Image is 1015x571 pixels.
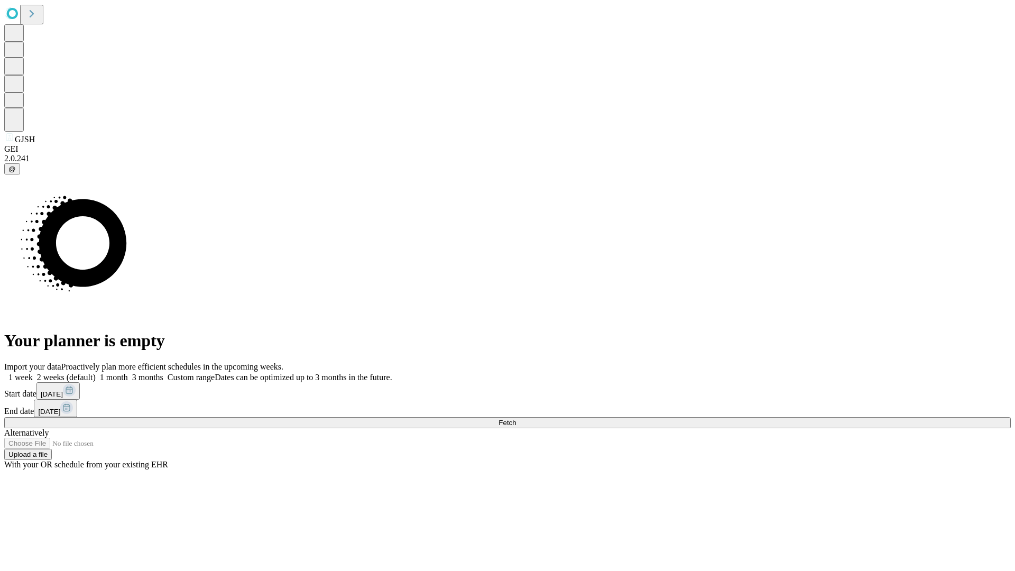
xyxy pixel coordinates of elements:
span: Import your data [4,362,61,371]
div: Start date [4,382,1011,400]
span: @ [8,165,16,173]
span: Alternatively [4,428,49,437]
span: Dates can be optimized up to 3 months in the future. [215,373,392,382]
span: 3 months [132,373,163,382]
span: Fetch [499,419,516,427]
div: GEI [4,144,1011,154]
button: [DATE] [34,400,77,417]
span: Custom range [168,373,215,382]
span: 1 week [8,373,33,382]
span: 2 weeks (default) [37,373,96,382]
button: Upload a file [4,449,52,460]
span: 1 month [100,373,128,382]
button: [DATE] [36,382,80,400]
div: 2.0.241 [4,154,1011,163]
button: @ [4,163,20,174]
div: End date [4,400,1011,417]
span: [DATE] [38,408,60,416]
span: GJSH [15,135,35,144]
span: With your OR schedule from your existing EHR [4,460,168,469]
span: Proactively plan more efficient schedules in the upcoming weeks. [61,362,283,371]
h1: Your planner is empty [4,331,1011,351]
button: Fetch [4,417,1011,428]
span: [DATE] [41,390,63,398]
